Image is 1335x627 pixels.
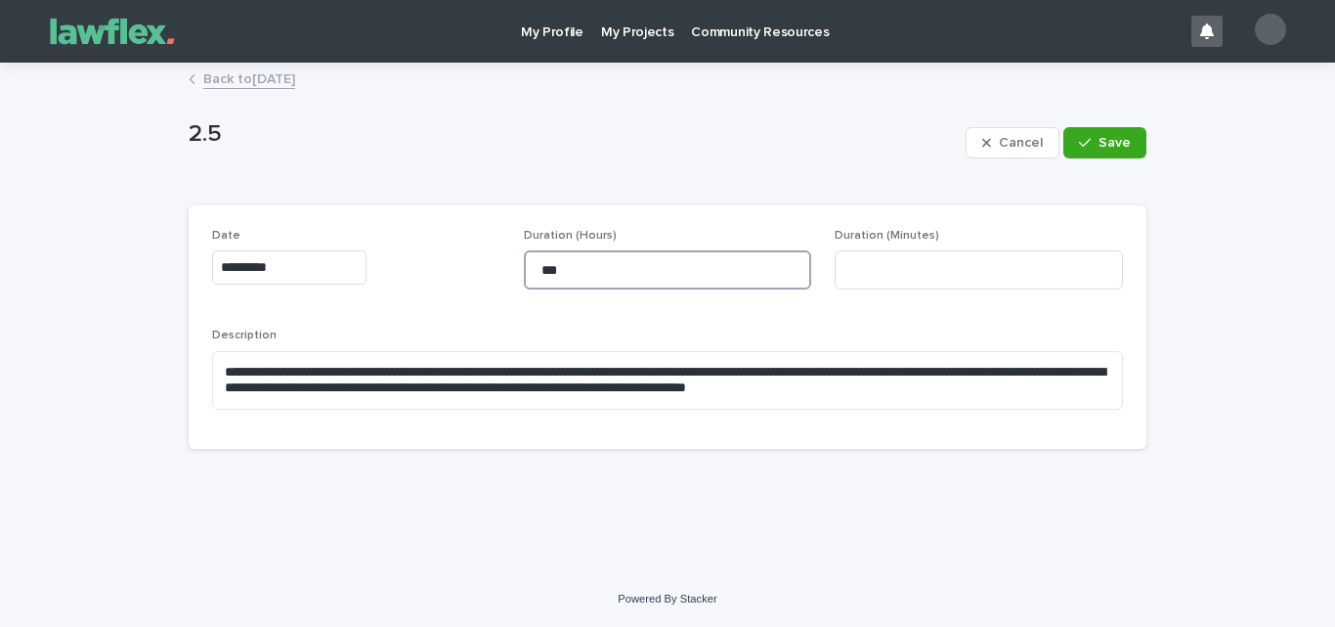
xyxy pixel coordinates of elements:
a: Powered By Stacker [618,593,716,605]
p: 2.5 [189,120,958,149]
span: Cancel [999,136,1043,150]
span: Date [212,230,240,242]
span: Description [212,330,277,341]
a: Back to[DATE] [203,67,295,89]
span: Duration (Hours) [524,230,617,242]
span: Duration (Minutes) [835,230,939,242]
img: Gnvw4qrBSHOAfo8VMhG6 [39,12,186,51]
button: Save [1063,127,1146,158]
span: Save [1098,136,1131,150]
button: Cancel [966,127,1059,158]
